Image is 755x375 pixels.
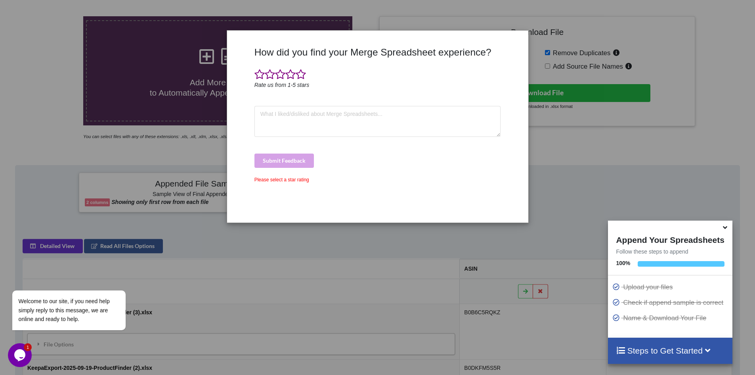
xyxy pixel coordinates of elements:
p: Upload your files [612,282,730,292]
p: Check if append sample is correct [612,298,730,308]
h3: How did you find your Merge Spreadsheet experience? [254,46,501,58]
iframe: chat widget [8,219,151,339]
p: Name & Download Your File [612,313,730,323]
h4: Append Your Spreadsheets [608,233,732,245]
div: Please select a star rating [254,176,501,183]
b: 100 % [616,260,630,266]
h4: Steps to Get Started [616,346,724,356]
iframe: chat widget [8,343,33,367]
p: Follow these steps to append [608,248,732,256]
i: Rate us from 1-5 stars [254,82,310,88]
